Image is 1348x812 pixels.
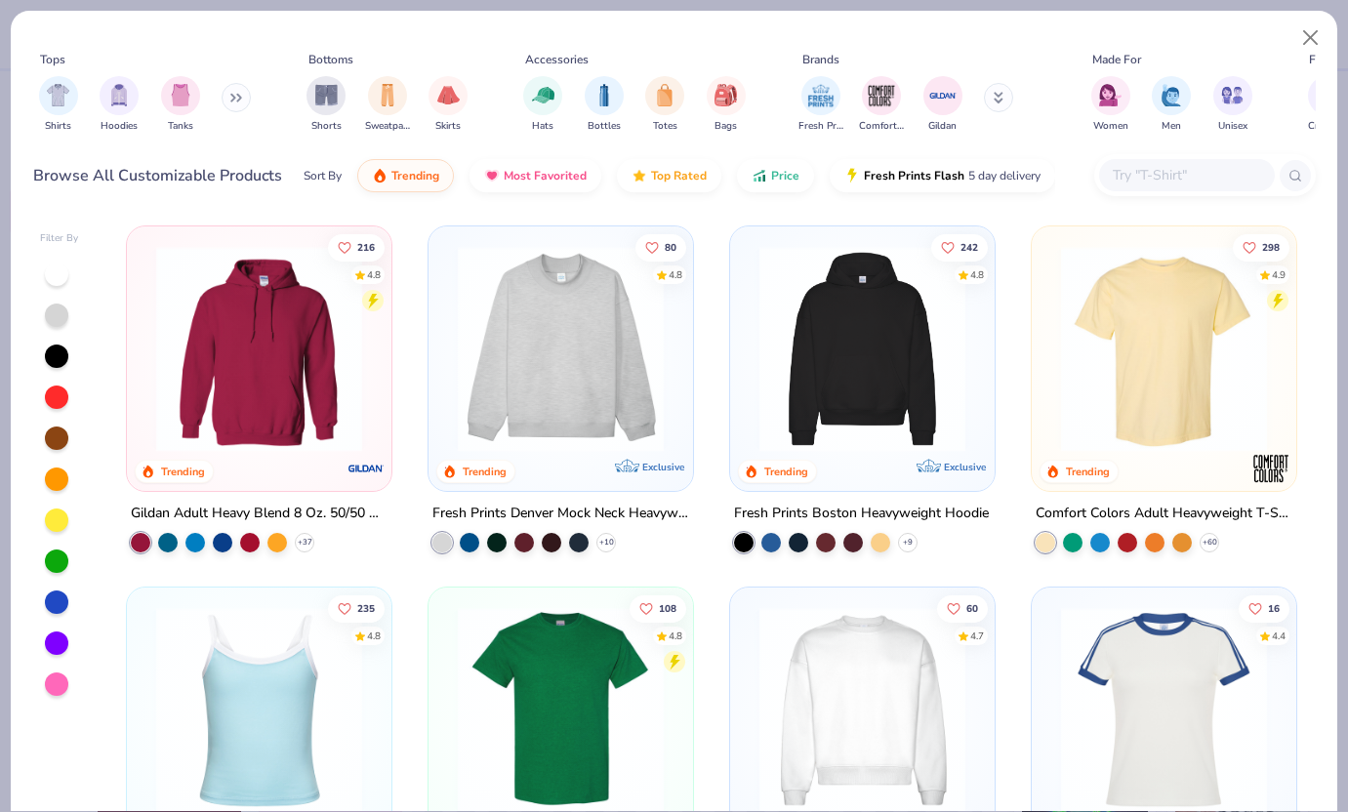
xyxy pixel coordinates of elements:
[525,51,589,68] div: Accessories
[328,233,385,261] button: Like
[707,76,746,134] button: filter button
[532,84,554,106] img: Hats Image
[632,168,647,183] img: TopRated.gif
[1093,119,1128,134] span: Women
[131,502,388,526] div: Gildan Adult Heavy Blend 8 Oz. 50/50 Hooded Sweatshirt
[970,267,984,282] div: 4.8
[1203,537,1217,548] span: + 60
[859,76,904,134] button: filter button
[365,76,410,134] button: filter button
[968,165,1041,187] span: 5 day delivery
[311,119,342,134] span: Shorts
[39,76,78,134] div: filter for Shirts
[357,603,375,613] span: 235
[357,242,375,252] span: 216
[669,629,682,643] div: 4.8
[923,76,962,134] button: filter button
[960,242,978,252] span: 242
[1152,76,1191,134] div: filter for Men
[168,119,193,134] span: Tanks
[1309,51,1328,68] div: Fits
[715,84,736,106] img: Bags Image
[966,603,978,613] span: 60
[304,167,342,184] div: Sort By
[45,119,71,134] span: Shirts
[1239,594,1289,622] button: Like
[432,502,689,526] div: Fresh Prints Denver Mock Neck Heavyweight Sweatshirt
[391,168,439,183] span: Trending
[1268,603,1280,613] span: 16
[372,168,388,183] img: trending.gif
[523,76,562,134] div: filter for Hats
[100,76,139,134] button: filter button
[1091,76,1130,134] div: filter for Women
[308,51,353,68] div: Bottoms
[347,449,386,488] img: Gildan logo
[593,84,615,106] img: Bottles Image
[931,233,988,261] button: Like
[101,119,138,134] span: Hoodies
[659,603,676,613] span: 108
[1099,84,1122,106] img: Women Image
[937,594,988,622] button: Like
[1308,76,1347,134] button: filter button
[1111,164,1261,186] input: Try "T-Shirt"
[1161,84,1182,106] img: Men Image
[1036,502,1292,526] div: Comfort Colors Adult Heavyweight T-Shirt
[806,81,836,110] img: Fresh Prints Image
[1091,76,1130,134] button: filter button
[429,76,468,134] button: filter button
[798,76,843,134] button: filter button
[630,594,686,622] button: Like
[859,119,904,134] span: Comfort Colors
[588,119,621,134] span: Bottles
[504,168,587,183] span: Most Favorited
[617,159,721,192] button: Top Rated
[798,76,843,134] div: filter for Fresh Prints
[970,629,984,643] div: 4.7
[798,119,843,134] span: Fresh Prints
[170,84,191,106] img: Tanks Image
[437,84,460,106] img: Skirts Image
[653,119,677,134] span: Totes
[1233,233,1289,261] button: Like
[1221,84,1244,106] img: Unisex Image
[844,168,860,183] img: flash.gif
[306,76,346,134] button: filter button
[1308,76,1347,134] div: filter for Cropped
[665,242,676,252] span: 80
[635,233,686,261] button: Like
[1272,267,1286,282] div: 4.9
[161,76,200,134] button: filter button
[367,629,381,643] div: 4.8
[737,159,814,192] button: Price
[707,76,746,134] div: filter for Bags
[470,159,601,192] button: Most Favorited
[532,119,553,134] span: Hats
[1092,51,1141,68] div: Made For
[1251,449,1290,488] img: Comfort Colors logo
[867,81,896,110] img: Comfort Colors Image
[1213,76,1252,134] div: filter for Unisex
[435,119,461,134] span: Skirts
[40,231,79,246] div: Filter By
[944,461,986,473] span: Exclusive
[645,76,684,134] div: filter for Totes
[928,81,958,110] img: Gildan Image
[429,76,468,134] div: filter for Skirts
[771,168,799,183] span: Price
[1218,119,1247,134] span: Unisex
[1262,242,1280,252] span: 298
[39,76,78,134] button: filter button
[859,76,904,134] div: filter for Comfort Colors
[1308,119,1347,134] span: Cropped
[1162,119,1181,134] span: Men
[864,168,964,183] span: Fresh Prints Flash
[1051,246,1277,452] img: 029b8af0-80e6-406f-9fdc-fdf898547912
[669,267,682,282] div: 4.8
[367,267,381,282] div: 4.8
[33,164,282,187] div: Browse All Customizable Products
[651,168,707,183] span: Top Rated
[715,119,737,134] span: Bags
[734,502,989,526] div: Fresh Prints Boston Heavyweight Hoodie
